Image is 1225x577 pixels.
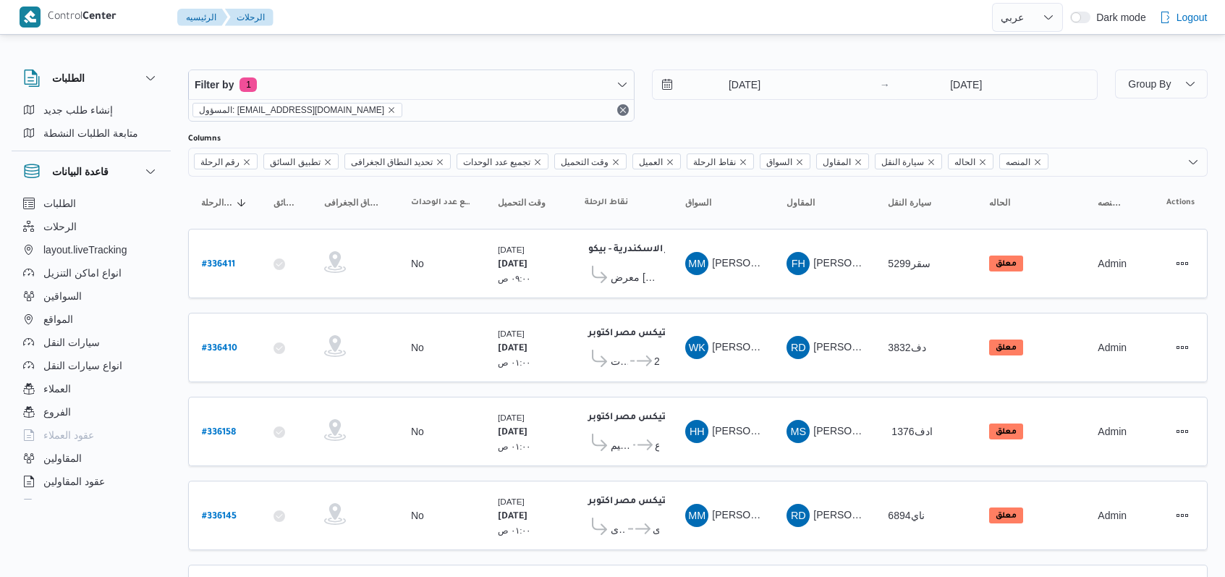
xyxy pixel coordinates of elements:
span: السواق [760,153,810,169]
span: عقود العملاء [43,426,94,444]
span: العملاء [43,380,71,397]
b: اجيليتى لوجيستيكس مصر اكتوبر [588,413,726,423]
span: سعودى فرع [PERSON_NAME] [655,437,660,454]
span: متابعة الطلبات النشطة [43,125,138,142]
button: قاعدة البيانات [23,163,159,180]
span: Dark mode [1090,12,1145,23]
button: Logout [1153,3,1213,32]
button: إنشاء طلب جديد [17,98,165,122]
a: #336158 [202,422,236,442]
span: الحاله [989,197,1010,209]
div: Ftha Hassan Jlal Abo Alhassan Shrkah Trabo [787,252,810,275]
button: Remove العميل from selection in this group [666,158,674,167]
span: [PERSON_NAME]ه تربو [813,257,921,269]
span: [PERSON_NAME] [712,509,795,521]
button: انواع سيارات النقل [17,354,165,377]
span: HH [690,420,705,443]
b: معلق [996,344,1017,353]
small: [DATE] [498,245,525,254]
span: كارفور المعادى [611,521,626,538]
b: [DATE] [498,260,527,270]
span: رقم الرحلة; Sorted in descending order [201,197,233,209]
input: Press the down key to open a popover containing a calendar. [653,70,817,99]
span: RD [791,504,806,527]
button: Actions [1171,336,1194,359]
button: متابعة الطلبات النشطة [17,122,165,145]
button: Actions [1171,252,1194,275]
span: وقت التحميل [554,153,627,169]
b: اجيليتى لوجيستيكس مصر اكتوبر [588,497,726,507]
span: رابت مصر قطعة 24 [654,353,659,370]
button: السواق [679,191,766,214]
span: [PERSON_NAME] [PERSON_NAME] [PERSON_NAME] [813,425,1069,437]
span: 1376ادف [891,426,932,437]
b: # 336411 [202,260,235,270]
span: المنصه [1098,197,1122,209]
a: #336145 [202,506,237,526]
a: #336411 [202,254,235,274]
span: معلق [989,340,1023,355]
span: WK [689,336,705,359]
button: المقاول [781,191,868,214]
button: Remove تطبيق السائق from selection in this group [323,158,332,167]
button: Remove تحديد النطاق الجغرافى from selection in this group [436,158,444,167]
span: Admin [1098,342,1127,353]
span: تحديد النطاق الجغرافى [344,153,452,169]
div: الطلبات [12,98,171,151]
button: Actions [1171,420,1194,443]
span: نقاط الرحلة [693,154,735,170]
span: نقاط الرحلة [585,197,628,209]
button: تطبيق السائق [268,191,304,214]
span: تطبيق السائق [274,197,298,209]
button: layout.liveTracking [17,238,165,261]
span: layout.liveTracking [43,241,127,258]
button: Group By [1115,70,1208,98]
div: Mahmood Muhammad Zki Muhammad Alkhtaib [685,252,708,275]
span: السواقين [43,287,82,305]
small: [DATE] [498,329,525,338]
span: دف3832 [888,342,925,353]
span: MM [688,252,705,275]
small: ٠١:٠٠ ص [498,358,531,367]
small: [DATE] [498,497,525,506]
div: Rajh Dhba Muhni Msaad [787,504,810,527]
button: المقاولين [17,447,165,470]
button: تحديد النطاق الجغرافى [318,191,391,214]
span: سقر5299 [888,258,930,269]
span: انواع سيارات النقل [43,357,122,374]
span: تطبيق السائق [263,153,338,169]
small: [DATE] [498,413,525,422]
div: No [411,257,424,270]
span: كارفور الاسمرات [611,353,628,370]
b: معلق [996,428,1017,437]
span: RD [791,336,806,359]
h3: قاعدة البيانات [52,163,109,180]
span: Admin [1098,426,1127,437]
span: عقود المقاولين [43,473,105,490]
span: [PERSON_NAME] [PERSON_NAME] [712,341,881,353]
span: وقت التحميل [498,197,546,209]
button: Open list of options [1187,156,1199,168]
button: انواع اماكن التنزيل [17,261,165,285]
span: معلق [989,507,1023,523]
span: [PERSON_NAME] مهني مسعد [813,509,949,521]
button: السواقين [17,285,165,308]
span: معلق [989,256,1023,271]
b: [DATE] [498,344,527,354]
b: اجيليتى لوجيستيكس مصر اكتوبر [588,329,726,339]
button: العملاء [17,377,165,400]
button: سيارة النقل [882,191,969,214]
button: الطلبات [23,70,159,87]
div: Rajh Dhba Muhni Msaad [787,336,810,359]
a: #336410 [202,338,237,358]
div: No [411,425,424,438]
span: المواقع [43,311,73,328]
span: الحاله [954,154,975,170]
button: الطلبات [17,192,165,215]
span: [PERSON_NAME] [PERSON_NAME] [712,257,881,269]
span: بنده كورنيش المعادى [653,521,659,538]
b: معلق [996,260,1017,269]
button: remove selected entity [387,106,396,114]
div: No [411,341,424,354]
span: Filter by [195,76,234,93]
